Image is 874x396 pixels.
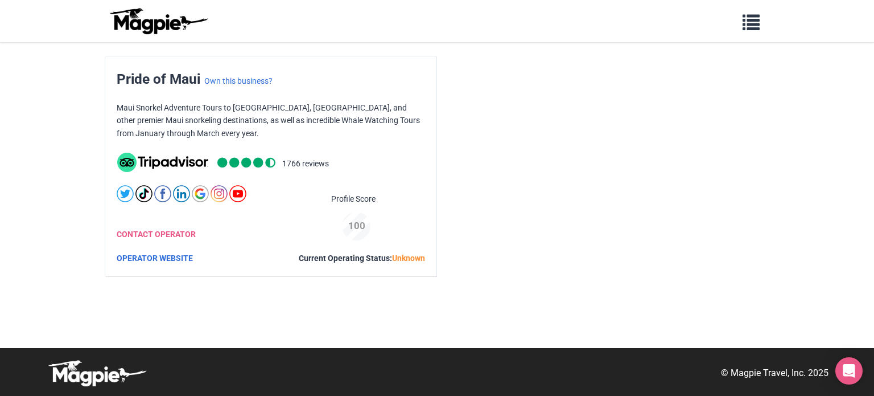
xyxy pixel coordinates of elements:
a: CONTACT OPERATOR [117,230,196,239]
img: youtube-round-01-0acef599b0341403c37127b094ecd7da.svg [229,185,246,202]
img: tripadvisor_background-ebb97188f8c6c657a79ad20e0caa6051.svg [117,153,208,172]
p: © Magpie Travel, Inc. 2025 [721,366,828,381]
div: 100 [337,218,376,234]
img: facebook-round-01-50ddc191f871d4ecdbe8252d2011563a.svg [154,185,171,202]
div: Current Operating Status: [299,252,425,264]
span: Profile Score [331,193,376,205]
p: Maui Snorkel Adventure Tours to [GEOGRAPHIC_DATA], [GEOGRAPHIC_DATA], and other premier Maui snor... [117,101,425,140]
img: logo-ab69f6fb50320c5b225c76a69d11143b.png [107,7,209,35]
a: OPERATOR WEBSITE [117,254,193,263]
div: Open Intercom Messenger [835,357,863,385]
img: google-round-01-4c7ae292eccd65b64cc32667544fd5c1.svg [192,185,209,202]
img: tiktok-round-01-ca200c7ba8d03f2cade56905edf8567d.svg [135,185,152,202]
img: logo-white-d94fa1abed81b67a048b3d0f0ab5b955.png [46,360,148,387]
a: Own this business? [204,76,273,85]
li: 1766 reviews [282,157,329,172]
img: instagram-round-01-d873700d03cfe9216e9fb2676c2aa726.svg [211,185,228,202]
img: twitter-round-01-cd1e625a8cae957d25deef6d92bf4839.svg [117,185,134,202]
span: Unknown [392,254,425,263]
span: Pride of Maui [117,71,200,87]
img: linkedin-round-01-4bc9326eb20f8e88ec4be7e8773b84b7.svg [173,185,190,202]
